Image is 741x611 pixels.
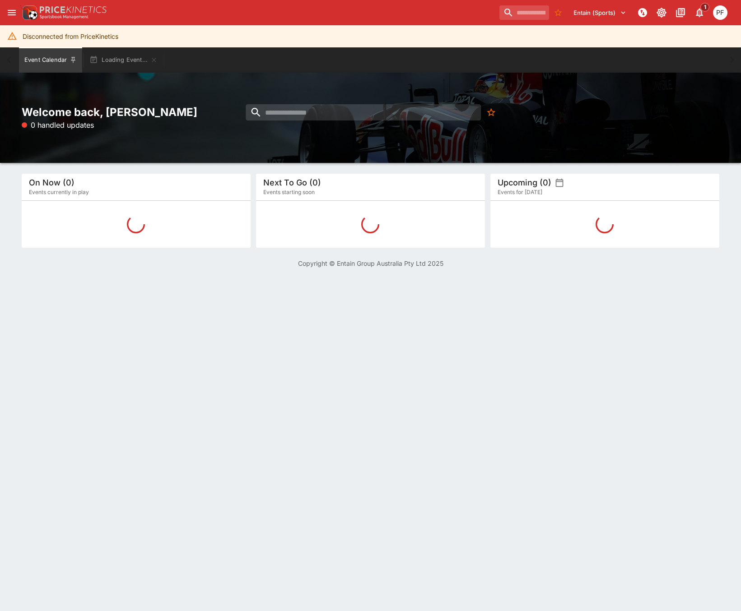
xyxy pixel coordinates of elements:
[691,5,708,21] button: Notifications
[568,5,632,20] button: Select Tenant
[499,5,549,20] input: search
[498,188,542,197] span: Events for [DATE]
[40,15,89,19] img: Sportsbook Management
[483,104,499,120] button: No Bookmarks
[672,5,689,21] button: Documentation
[551,5,565,20] button: No Bookmarks
[263,177,321,188] h5: Next To Go (0)
[653,5,670,21] button: Toggle light/dark mode
[29,188,89,197] span: Events currently in play
[29,177,75,188] h5: On Now (0)
[710,3,730,23] button: Peter Fairgrieve
[498,177,551,188] h5: Upcoming (0)
[22,120,94,130] p: 0 handled updates
[246,104,481,120] input: search
[555,178,564,187] button: settings
[4,5,20,21] button: open drawer
[263,188,315,197] span: Events starting soon
[23,28,118,45] div: Disconnected from PriceKinetics
[700,3,710,12] span: 1
[40,6,107,13] img: PriceKinetics
[84,47,163,73] button: Loading Event...
[713,5,727,20] div: Peter Fairgrieve
[20,4,38,22] img: PriceKinetics Logo
[22,105,251,119] h2: Welcome back, [PERSON_NAME]
[634,5,651,21] button: NOT Connected to PK
[19,47,82,73] button: Event Calendar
